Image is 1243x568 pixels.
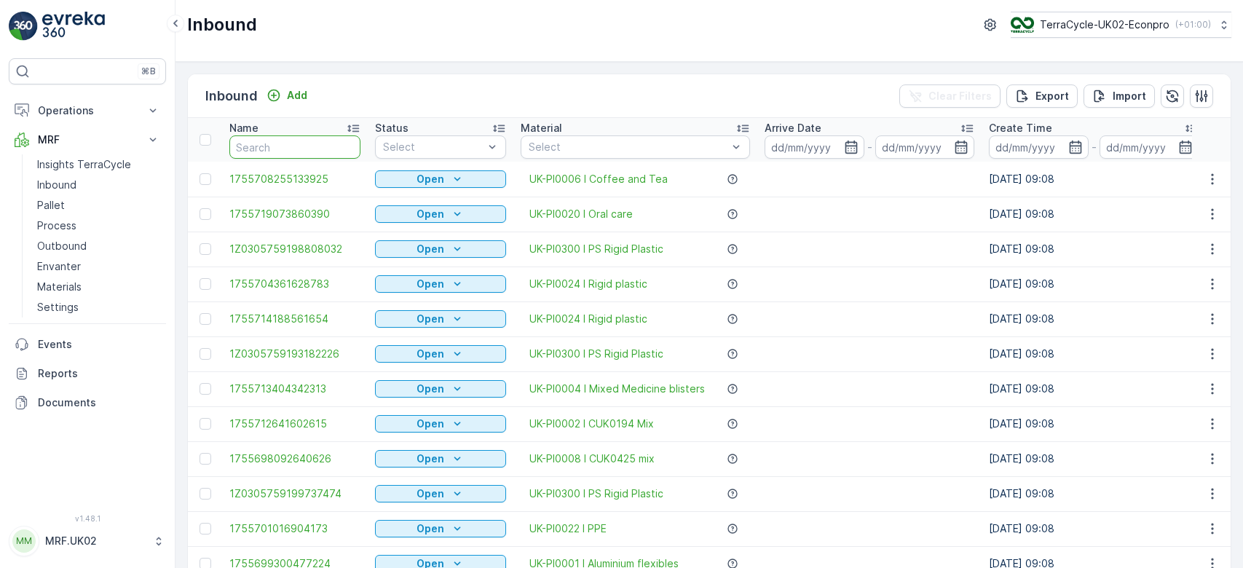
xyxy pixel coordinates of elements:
[229,242,360,256] span: 1Z0305759198808032
[529,312,647,326] a: UK-PI0024 I Rigid plastic
[200,523,211,535] div: Toggle Row Selected
[1113,89,1146,103] p: Import
[229,207,360,221] a: 1755719073860390
[200,243,211,255] div: Toggle Row Selected
[417,521,444,536] p: Open
[37,198,65,213] p: Pallet
[38,103,137,118] p: Operations
[982,301,1206,336] td: [DATE] 09:08
[529,207,633,221] a: UK-PI0020 I Oral care
[417,277,444,291] p: Open
[529,242,663,256] a: UK-PI0300 I PS Rigid Plastic
[9,330,166,359] a: Events
[229,382,360,396] a: 1755713404342313
[383,140,484,154] p: Select
[200,418,211,430] div: Toggle Row Selected
[9,526,166,556] button: MMMRF.UK02
[417,347,444,361] p: Open
[529,382,705,396] a: UK-PI0004 I Mixed Medicine blisters
[229,521,360,536] a: 1755701016904173
[200,488,211,500] div: Toggle Row Selected
[9,96,166,125] button: Operations
[529,347,663,361] a: UK-PI0300 I PS Rigid Plastic
[982,197,1206,232] td: [DATE] 09:08
[982,441,1206,476] td: [DATE] 09:08
[229,135,360,159] input: Search
[229,451,360,466] a: 1755698092640626
[12,529,36,553] div: MM
[229,417,360,431] span: 1755712641602615
[31,236,166,256] a: Outbound
[765,121,821,135] p: Arrive Date
[9,514,166,523] span: v 1.48.1
[187,13,257,36] p: Inbound
[989,135,1089,159] input: dd/mm/yyyy
[200,278,211,290] div: Toggle Row Selected
[529,417,654,431] a: UK-PI0002 I CUK0194 Mix
[375,520,506,537] button: Open
[989,121,1052,135] p: Create Time
[31,195,166,216] a: Pallet
[200,313,211,325] div: Toggle Row Selected
[1035,89,1069,103] p: Export
[287,88,307,103] p: Add
[417,451,444,466] p: Open
[1040,17,1169,32] p: TerraCycle-UK02-Econpro
[867,138,872,156] p: -
[205,86,258,106] p: Inbound
[31,154,166,175] a: Insights TerraCycle
[375,170,506,188] button: Open
[200,173,211,185] div: Toggle Row Selected
[417,486,444,501] p: Open
[521,121,562,135] p: Material
[1092,138,1097,156] p: -
[31,216,166,236] a: Process
[375,310,506,328] button: Open
[417,207,444,221] p: Open
[229,347,360,361] span: 1Z0305759193182226
[9,388,166,417] a: Documents
[261,87,313,104] button: Add
[9,125,166,154] button: MRF
[375,485,506,502] button: Open
[200,208,211,220] div: Toggle Row Selected
[38,366,160,381] p: Reports
[37,259,81,274] p: Envanter
[229,486,360,501] span: 1Z0305759199737474
[529,172,668,186] span: UK-PI0006 I Coffee and Tea
[529,521,607,536] span: UK-PI0022 I PPE
[200,348,211,360] div: Toggle Row Selected
[375,121,409,135] p: Status
[375,345,506,363] button: Open
[38,395,160,410] p: Documents
[141,66,156,77] p: ⌘B
[417,242,444,256] p: Open
[37,280,82,294] p: Materials
[529,486,663,501] a: UK-PI0300 I PS Rigid Plastic
[875,135,975,159] input: dd/mm/yyyy
[37,239,87,253] p: Outbound
[982,406,1206,441] td: [DATE] 09:08
[200,383,211,395] div: Toggle Row Selected
[375,450,506,468] button: Open
[1084,84,1155,108] button: Import
[375,415,506,433] button: Open
[1006,84,1078,108] button: Export
[1011,17,1034,33] img: terracycle_logo_wKaHoWT.png
[37,157,131,172] p: Insights TerraCycle
[229,172,360,186] a: 1755708255133925
[229,121,259,135] p: Name
[37,300,79,315] p: Settings
[31,256,166,277] a: Envanter
[375,240,506,258] button: Open
[982,232,1206,267] td: [DATE] 09:08
[31,277,166,297] a: Materials
[229,312,360,326] span: 1755714188561654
